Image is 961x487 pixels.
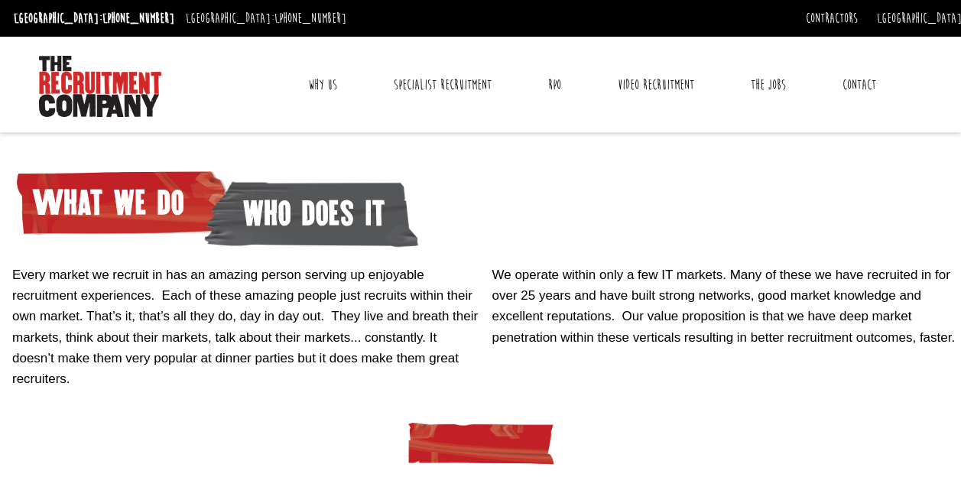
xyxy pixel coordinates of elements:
a: [PHONE_NUMBER] [102,10,174,27]
a: Contractors [806,10,858,27]
li: [GEOGRAPHIC_DATA]: [10,6,178,31]
a: Why Us [297,66,349,104]
a: [PHONE_NUMBER] [274,10,346,27]
p: We operate within only a few IT markets. Many of these we have recruited in for over 25 years and... [492,265,961,348]
li: [GEOGRAPHIC_DATA]: [182,6,350,31]
a: Contact [831,66,888,104]
span: . [951,330,955,345]
img: The Recruitment Company [39,56,161,117]
a: RPO [537,66,573,104]
a: The Jobs [739,66,797,104]
a: Specialist Recruitment [382,66,503,104]
a: Video Recruitment [606,66,706,104]
p: Every market we recruit in has an amazing person serving up enjoyable recruitment experiences. Ea... [12,265,481,389]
